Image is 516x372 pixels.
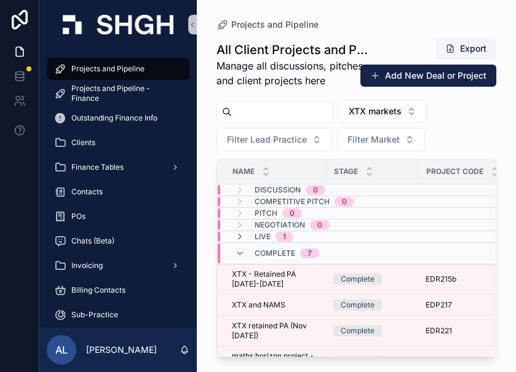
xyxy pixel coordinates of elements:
span: Outstanding Finance Info [71,113,157,123]
a: Outstanding Finance Info [47,107,189,129]
div: Complete [341,274,375,285]
a: POs [47,205,189,228]
a: EDP217 [426,300,503,310]
div: Complete [341,355,375,366]
a: EDR215b [426,274,503,284]
a: XTX retained PA (Nov [DATE]) [232,321,319,341]
a: Finance Tables [47,156,189,178]
span: Project Code [426,167,483,176]
a: Complete [333,325,411,336]
a: Projects and Pipeline - Finance [47,82,189,105]
span: EDP309 [426,356,454,366]
a: XTX and NAMS [232,300,319,310]
a: XTX - Retained PA [DATE]-[DATE] [232,269,319,289]
img: App logo [63,15,173,34]
div: 0 [342,197,347,207]
a: maths horizon project - qual [232,351,319,371]
span: Filter Market [347,133,400,146]
span: EDR215b [426,274,456,284]
a: Clients [47,132,189,154]
span: Negotiation [255,220,305,230]
div: 0 [290,208,295,218]
span: EDP217 [426,300,452,310]
span: Chats (Beta) [71,236,114,246]
a: Projects and Pipeline [47,58,189,80]
span: AL [55,342,68,357]
div: Complete [341,325,375,336]
span: XTX and NAMS [232,300,285,310]
div: 7 [308,248,312,258]
a: Chats (Beta) [47,230,189,252]
span: XTX markets [349,105,402,117]
span: Projects and Pipeline [71,64,145,74]
span: Name [232,167,255,176]
span: Contacts [71,187,103,197]
button: Export [435,38,496,60]
a: EDP309 [426,356,503,366]
span: POs [71,212,85,221]
span: Stage [334,167,358,176]
span: Billing Contacts [71,285,125,295]
button: Add New Deal or Project [360,65,496,87]
span: Projects and Pipeline [231,18,319,31]
a: Sub-Practice [47,304,189,326]
span: Filter Lead Practice [227,133,307,146]
span: Projects and Pipeline - Finance [71,84,177,103]
div: scrollable content [39,49,197,328]
a: Contacts [47,181,189,203]
div: 0 [317,220,322,230]
button: Select Button [216,128,332,151]
span: EDR221 [426,326,452,336]
div: 0 [313,185,318,195]
a: Complete [333,274,411,285]
div: 1 [283,232,286,242]
span: Live [255,232,271,242]
button: Select Button [338,100,427,123]
span: Manage all discussions, pitches, and client projects here [216,58,369,88]
span: Invoicing [71,261,103,271]
a: Complete [333,355,411,366]
span: Complete [255,248,295,258]
a: Projects and Pipeline [216,18,319,31]
span: Clients [71,138,95,148]
a: Complete [333,299,411,311]
a: EDR221 [426,326,503,336]
span: Discussion [255,185,301,195]
p: [PERSON_NAME] [86,344,157,356]
span: Sub-Practice [71,310,118,320]
button: Select Button [337,128,425,151]
a: Invoicing [47,255,189,277]
span: Competitive Pitch [255,197,330,207]
a: Billing Contacts [47,279,189,301]
div: Complete [341,299,375,311]
span: Finance Tables [71,162,124,172]
h1: All Client Projects and Pipeline [216,41,369,58]
span: Pitch [255,208,277,218]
